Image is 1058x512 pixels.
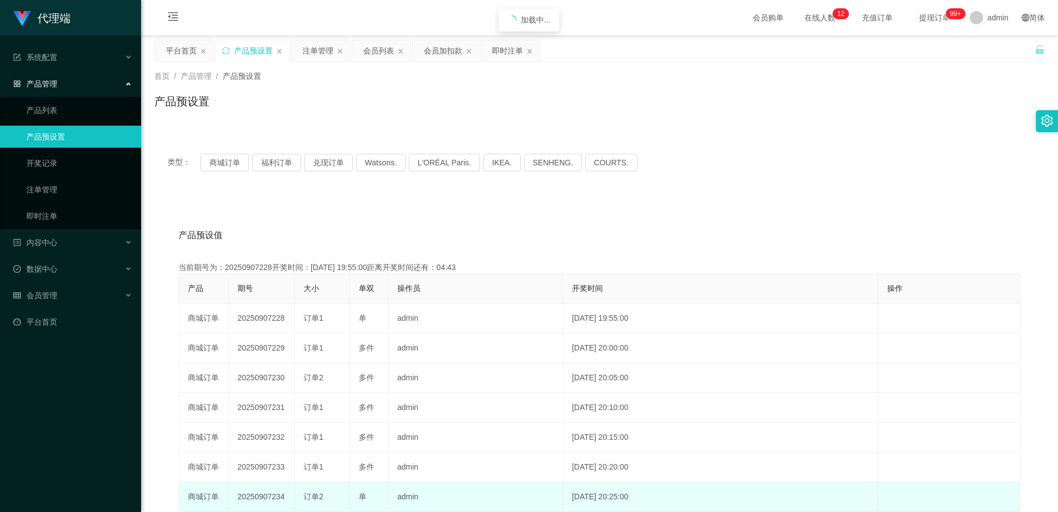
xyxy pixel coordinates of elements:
i: 图标: check-circle-o [13,265,21,273]
span: 订单1 [304,343,323,352]
span: 内容中心 [13,238,57,247]
i: 图标: table [13,292,21,299]
span: 订单1 [304,403,323,412]
a: 产品预设置 [26,126,132,148]
span: 多件 [359,433,374,441]
td: [DATE] 20:00:00 [563,333,878,363]
span: 多件 [359,462,374,471]
p: 2 [841,8,845,19]
button: 福利订单 [252,154,301,171]
button: L'ORÉAL Paris. [409,154,480,171]
span: 操作 [887,284,903,293]
td: admin [388,363,563,393]
span: 产品预设值 [179,229,223,242]
i: 图标: close [200,48,207,55]
td: admin [388,423,563,452]
span: 单双 [359,284,374,293]
span: 开奖时间 [572,284,603,293]
span: 操作员 [397,284,420,293]
td: 商城订单 [179,304,229,333]
span: 系统配置 [13,53,57,62]
td: 20250907232 [229,423,295,452]
span: 多件 [359,373,374,382]
i: 图标: global [1022,14,1029,21]
i: 图标: setting [1041,115,1053,127]
span: / [216,72,218,80]
div: 当前期号为：20250907228开奖时间：[DATE] 19:55:00距离开奖时间还有：04:43 [179,262,1021,273]
span: / [174,72,176,80]
td: admin [388,304,563,333]
td: 商城订单 [179,423,229,452]
span: 订单2 [304,492,323,501]
td: [DATE] 20:20:00 [563,452,878,482]
i: 图标: form [13,53,21,61]
td: 20250907229 [229,333,295,363]
span: 订单1 [304,433,323,441]
td: [DATE] 20:05:00 [563,363,878,393]
i: 图标: close [526,48,533,55]
span: 加载中... [521,15,550,24]
span: 在线人数 [799,14,841,21]
sup: 12 [833,8,849,19]
a: 产品列表 [26,99,132,121]
td: admin [388,333,563,363]
td: 20250907228 [229,304,295,333]
span: 订单2 [304,373,323,382]
i: 图标: menu-fold [154,1,192,36]
div: 注单管理 [303,40,333,61]
span: 产品预设置 [223,72,261,80]
span: 数据中心 [13,265,57,273]
td: [DATE] 20:10:00 [563,393,878,423]
span: 订单1 [304,462,323,471]
div: 会员列表 [363,40,394,61]
i: 图标: close [276,48,283,55]
button: Watsons. [356,154,406,171]
img: logo.9652507e.png [13,11,31,26]
span: 大小 [304,284,319,293]
i: 图标: close [466,48,472,55]
button: 商城订单 [201,154,249,171]
td: [DATE] 20:25:00 [563,482,878,512]
td: admin [388,393,563,423]
i: icon: loading [508,15,516,24]
td: 商城订单 [179,452,229,482]
div: 即时注单 [492,40,523,61]
td: 20250907230 [229,363,295,393]
h1: 代理端 [37,1,71,36]
td: [DATE] 20:15:00 [563,423,878,452]
span: 多件 [359,403,374,412]
a: 注单管理 [26,179,132,201]
sup: 1110 [946,8,965,19]
button: 兑现订单 [304,154,353,171]
td: admin [388,452,563,482]
span: 类型： [168,154,201,171]
a: 即时注单 [26,205,132,227]
p: 1 [837,8,841,19]
span: 产品管理 [13,79,57,88]
div: 会员加扣款 [424,40,462,61]
h1: 产品预设置 [154,93,209,110]
button: COURTS. [585,154,638,171]
i: 图标: close [397,48,404,55]
a: 代理端 [13,13,71,22]
td: 商城订单 [179,363,229,393]
a: 开奖记录 [26,152,132,174]
i: 图标: unlock [1035,45,1045,55]
i: 图标: appstore-o [13,80,21,88]
span: 多件 [359,343,374,352]
td: 20250907234 [229,482,295,512]
td: 商城订单 [179,333,229,363]
span: 提现订单 [914,14,956,21]
td: 商城订单 [179,393,229,423]
td: 20250907231 [229,393,295,423]
span: 订单1 [304,314,323,322]
td: admin [388,482,563,512]
span: 期号 [237,284,253,293]
button: SENHENG. [524,154,582,171]
i: 图标: close [337,48,343,55]
span: 单 [359,314,366,322]
span: 会员管理 [13,291,57,300]
div: 平台首页 [166,40,197,61]
td: 商城订单 [179,482,229,512]
span: 首页 [154,72,170,80]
